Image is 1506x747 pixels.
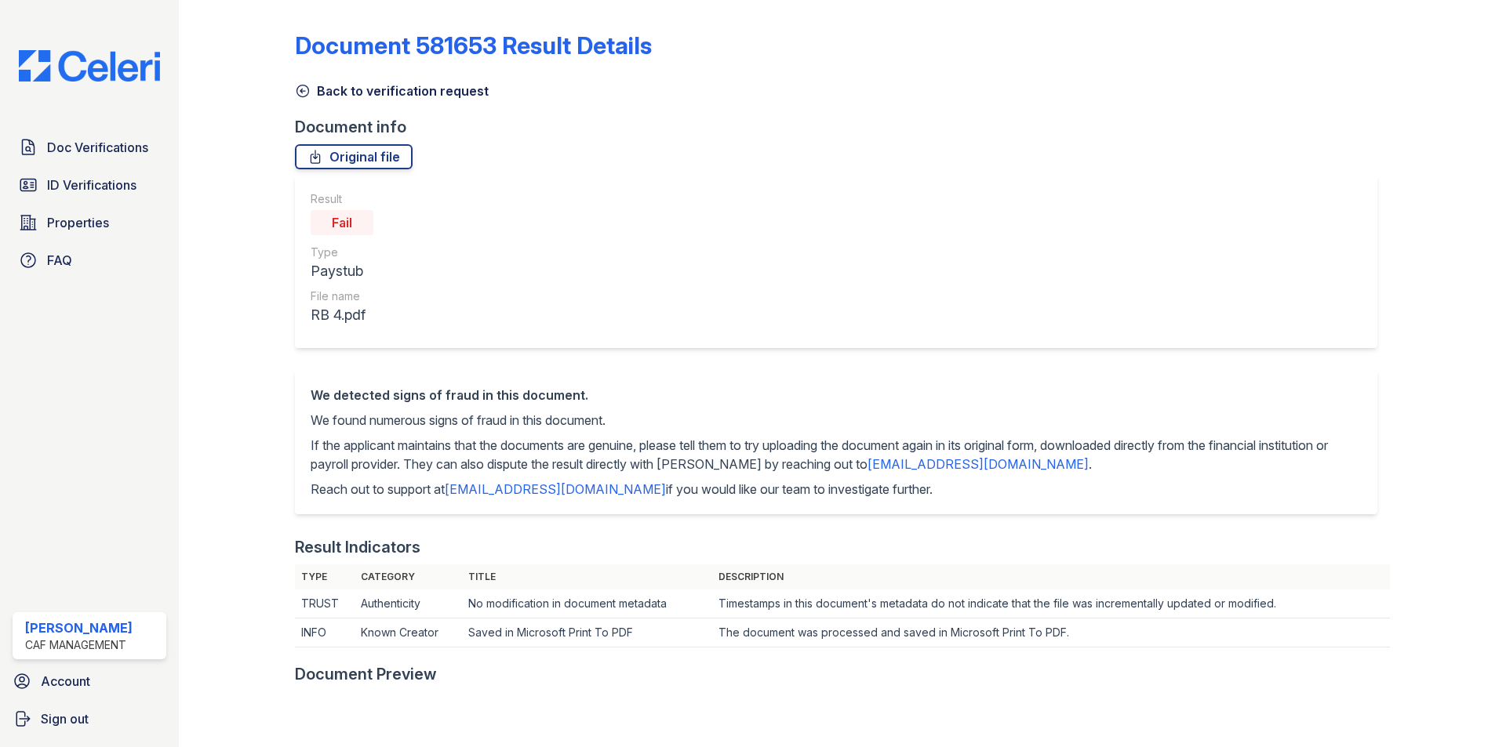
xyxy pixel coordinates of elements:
[311,245,373,260] div: Type
[311,288,373,304] div: File name
[462,589,713,618] td: No modification in document metadata
[295,663,437,685] div: Document Preview
[311,191,373,207] div: Result
[355,618,462,647] td: Known Creator
[355,589,462,618] td: Authenticity
[295,618,355,647] td: INFO
[47,176,136,194] span: ID Verifications
[6,665,173,697] a: Account
[462,564,713,589] th: Title
[6,50,173,82] img: CE_Logo_Blue-a8612792a0a2168367f1c8372b55b34899dd931a85d93a1a3d3e32e68fde9ad4.png
[13,169,166,201] a: ID Verifications
[13,245,166,276] a: FAQ
[47,213,109,232] span: Properties
[25,618,133,637] div: [PERSON_NAME]
[41,709,89,728] span: Sign out
[47,251,72,270] span: FAQ
[295,116,1390,138] div: Document info
[13,132,166,163] a: Doc Verifications
[295,536,420,558] div: Result Indicators
[355,564,462,589] th: Category
[295,31,652,60] a: Document 581653 Result Details
[445,481,666,497] a: [EMAIL_ADDRESS][DOMAIN_NAME]
[712,618,1390,647] td: The document was processed and saved in Microsoft Print To PDF.
[41,672,90,691] span: Account
[311,436,1362,473] p: If the applicant maintains that the documents are genuine, please tell them to try uploading the ...
[295,144,413,169] a: Original file
[311,260,373,282] div: Paystub
[712,589,1390,618] td: Timestamps in this document's metadata do not indicate that the file was incrementally updated or...
[311,480,1362,499] p: Reach out to support at if you would like our team to investigate further.
[311,411,1362,430] p: We found numerous signs of fraud in this document.
[13,207,166,238] a: Properties
[1089,456,1092,472] span: .
[25,637,133,653] div: CAF Management
[311,386,1362,404] div: We detected signs of fraud in this document.
[712,564,1390,589] th: Description
[311,304,373,326] div: RB 4.pdf
[47,138,148,157] span: Doc Verifications
[311,210,373,235] div: Fail
[6,703,173,734] a: Sign out
[295,564,355,589] th: Type
[868,456,1089,472] a: [EMAIL_ADDRESS][DOMAIN_NAME]
[295,82,489,100] a: Back to verification request
[295,589,355,618] td: TRUST
[462,618,713,647] td: Saved in Microsoft Print To PDF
